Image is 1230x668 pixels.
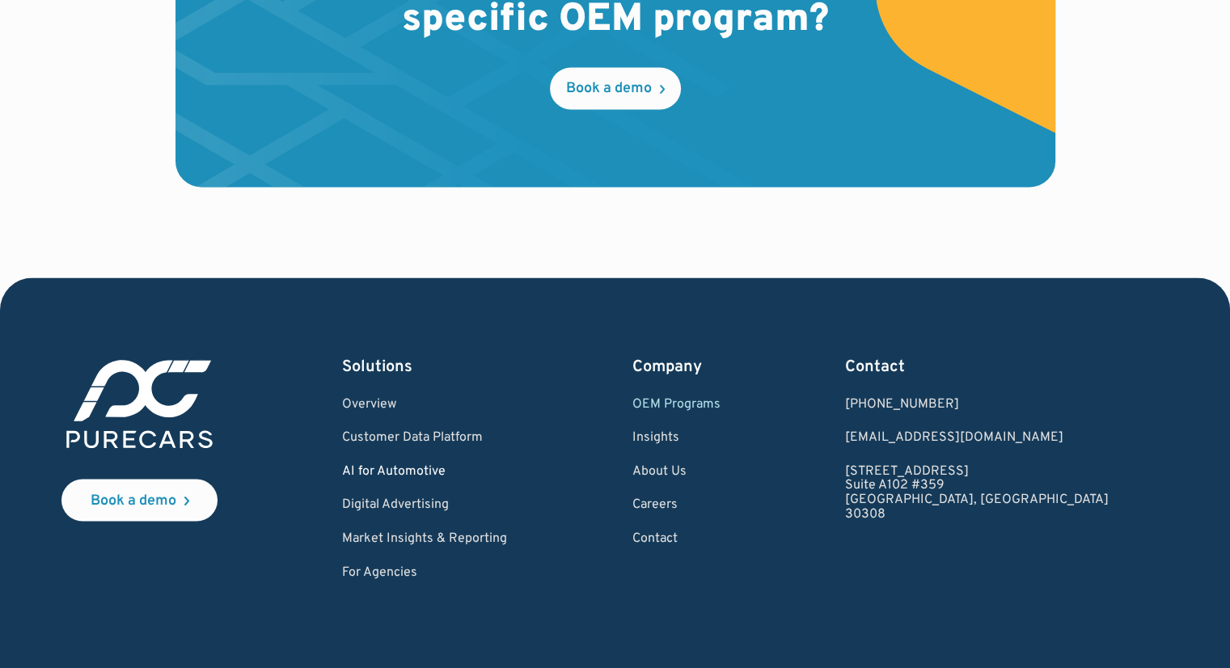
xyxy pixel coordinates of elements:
a: AI for Automotive [342,464,507,479]
div: Book a demo [566,82,652,96]
a: Careers [632,497,720,512]
a: Overview [342,397,507,412]
a: Customer Data Platform [342,430,507,445]
a: Contact [632,531,720,546]
a: Email us [845,430,1109,445]
div: Solutions [342,355,507,378]
a: For Agencies [342,565,507,580]
a: Insights [632,430,720,445]
a: Book a demo [550,67,681,109]
a: [STREET_ADDRESS]Suite A102 #359[GEOGRAPHIC_DATA], [GEOGRAPHIC_DATA]30308 [845,464,1109,521]
div: Contact [845,355,1109,378]
a: Market Insights & Reporting [342,531,507,546]
a: OEM Programs [632,397,720,412]
a: Digital Advertising [342,497,507,512]
a: Book a demo [61,479,218,521]
img: purecars logo [61,355,218,453]
div: Book a demo [91,493,176,508]
div: Company [632,355,720,378]
a: About Us [632,464,720,479]
div: [PHONE_NUMBER] [845,397,1109,412]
